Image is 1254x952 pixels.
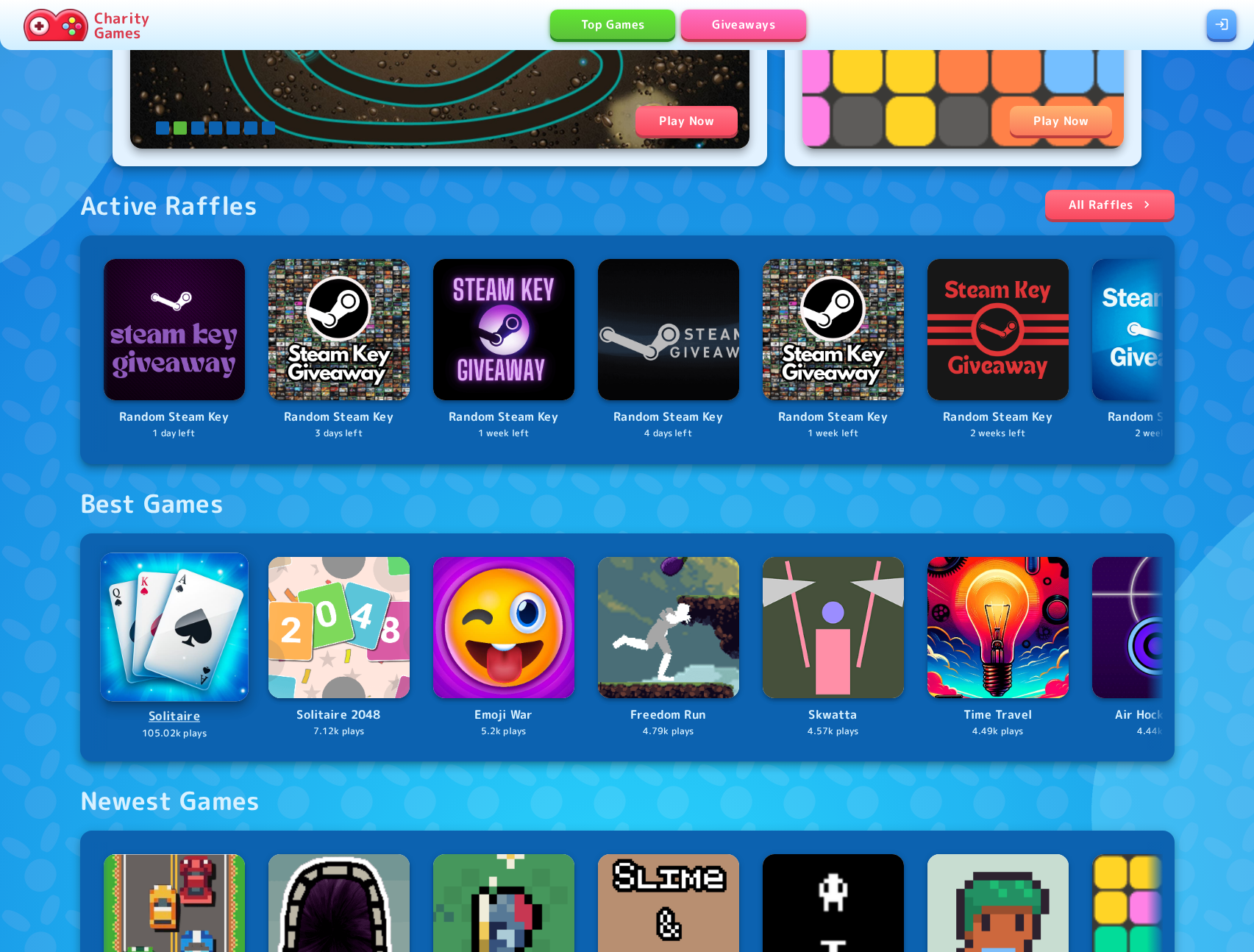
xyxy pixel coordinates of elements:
[681,10,806,39] a: Giveaways
[598,725,739,739] p: 4.79k plays
[268,725,410,739] p: 7.12k plays
[763,259,904,400] img: Logo
[763,427,904,441] p: 1 week left
[927,706,1069,725] p: Time Travel
[433,259,574,441] a: LogoRandom Steam Key1 week left
[927,259,1069,400] img: Logo
[598,408,739,427] p: Random Steam Key
[598,259,739,400] img: Logo
[104,408,245,427] p: Random Steam Key
[1092,557,1233,739] a: LogoAir Hockey Neon4.44k plays
[1092,557,1233,698] img: Logo
[433,408,574,427] p: Random Steam Key
[433,557,574,739] a: LogoEmoji War5.2k plays
[598,259,739,441] a: LogoRandom Steam Key4 days left
[433,427,574,441] p: 1 week left
[927,259,1069,441] a: LogoRandom Steam Key2 weeks left
[94,10,149,40] p: Charity Games
[80,190,258,221] div: Active Raffles
[598,557,739,739] a: LogoFreedom Run4.79k plays
[104,427,245,441] p: 1 day left
[1045,190,1174,219] a: All Raffles
[101,726,246,740] p: 105.02k plays
[268,259,410,400] img: Logo
[101,707,246,727] p: Solitaire
[268,706,410,725] p: Solitaire 2048
[635,106,738,135] div: Play Now
[433,259,574,400] img: Logo
[104,259,245,441] a: LogoRandom Steam Key1 day left
[100,553,249,701] img: Logo
[1010,106,1112,135] div: Play Now
[1092,725,1233,739] p: 4.44k plays
[80,785,260,816] div: Newest Games
[763,557,904,698] img: Logo
[927,427,1069,441] p: 2 weeks left
[268,557,410,698] img: Logo
[268,408,410,427] p: Random Steam Key
[550,10,675,39] a: Top Games
[268,557,410,739] a: LogoSolitaire 20487.12k plays
[1092,706,1233,725] p: Air Hockey Neon
[763,706,904,725] p: Skwatta
[104,259,245,400] img: Logo
[80,488,224,519] div: Best Games
[927,557,1069,739] a: LogoTime Travel4.49k plays
[1092,259,1233,441] a: LogoRandom Steam Key2 weeks left
[1092,427,1233,441] p: 2 weeks left
[927,408,1069,427] p: Random Steam Key
[433,557,574,698] img: Logo
[763,725,904,739] p: 4.57k plays
[1092,259,1233,400] img: Logo
[927,557,1069,698] img: Logo
[763,259,904,441] a: LogoRandom Steam Key1 week left
[268,259,410,441] a: LogoRandom Steam Key3 days left
[433,725,574,739] p: 5.2k plays
[18,6,155,44] a: Charity Games
[24,9,88,41] img: Charity.Games
[598,557,739,698] img: Logo
[763,408,904,427] p: Random Steam Key
[433,706,574,725] p: Emoji War
[1092,408,1233,427] p: Random Steam Key
[268,427,410,441] p: 3 days left
[763,557,904,739] a: LogoSkwatta4.57k plays
[598,706,739,725] p: Freedom Run
[101,555,246,741] a: LogoSolitaire105.02k plays
[598,427,739,441] p: 4 days left
[927,725,1069,739] p: 4.49k plays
